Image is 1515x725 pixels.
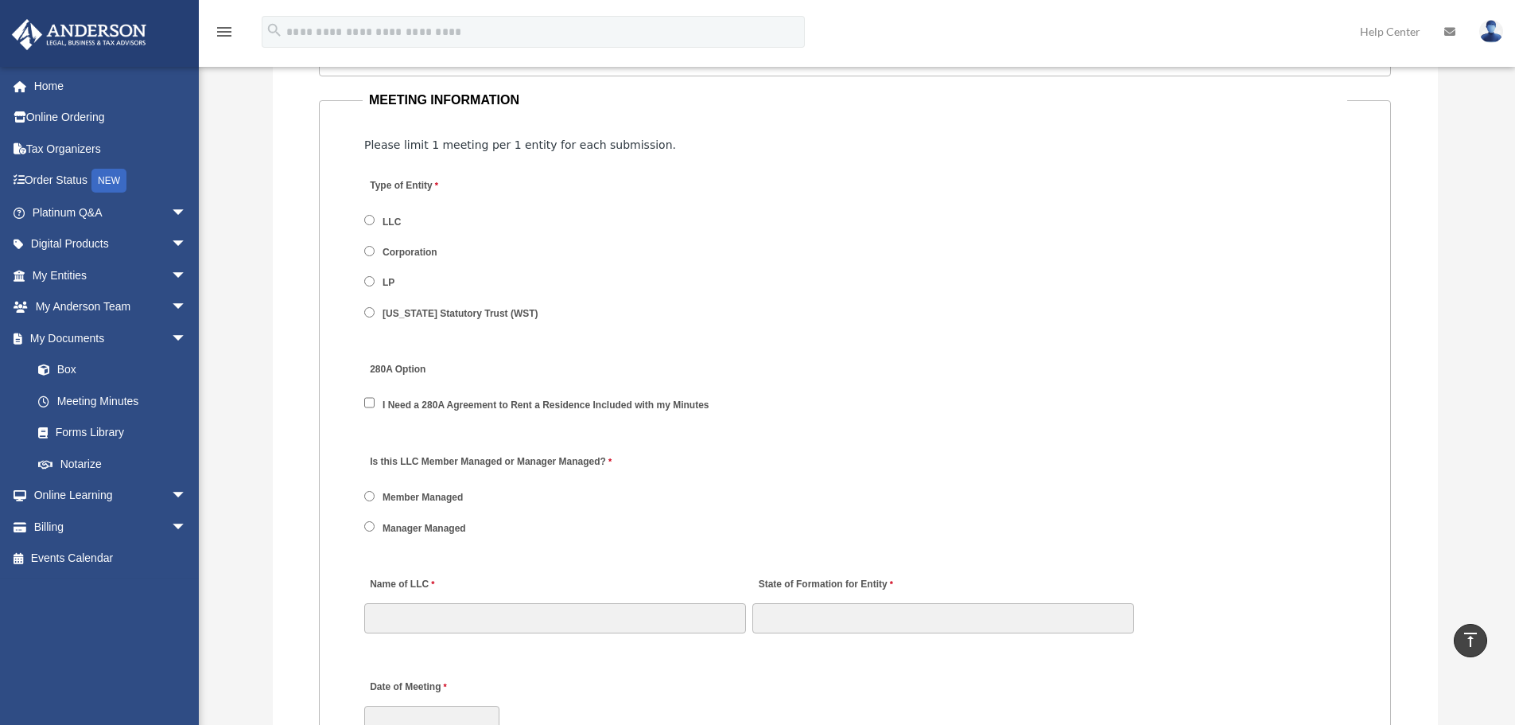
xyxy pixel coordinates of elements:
[378,215,407,229] label: LLC
[364,176,515,197] label: Type of Entity
[378,276,401,290] label: LP
[1461,630,1480,649] i: vertical_align_top
[266,21,283,39] i: search
[1479,20,1503,43] img: User Pic
[171,480,203,513] span: arrow_drop_down
[91,169,126,193] div: NEW
[22,417,211,449] a: Forms Library
[364,575,438,596] label: Name of LLC
[11,133,211,165] a: Tax Organizers
[11,70,211,102] a: Home
[378,491,469,505] label: Member Managed
[378,246,443,260] label: Corporation
[215,28,234,41] a: menu
[11,480,211,512] a: Online Learningarrow_drop_down
[363,89,1347,111] legend: MEETING INFORMATION
[364,360,515,381] label: 280A Option
[364,451,616,473] label: Is this LLC Member Managed or Manager Managed?
[378,399,715,413] label: I Need a 280A Agreement to Rent a Residence Included with my Minutes
[171,322,203,355] span: arrow_drop_down
[1454,624,1487,657] a: vertical_align_top
[22,448,211,480] a: Notarize
[11,291,211,323] a: My Anderson Teamarrow_drop_down
[171,291,203,324] span: arrow_drop_down
[11,228,211,260] a: Digital Productsarrow_drop_down
[364,138,676,151] span: Please limit 1 meeting per 1 entity for each submission.
[378,521,472,536] label: Manager Managed
[378,306,544,321] label: [US_STATE] Statutory Trust (WST)
[11,322,211,354] a: My Documentsarrow_drop_down
[171,259,203,292] span: arrow_drop_down
[364,677,515,699] label: Date of Meeting
[11,543,211,575] a: Events Calendar
[171,511,203,544] span: arrow_drop_down
[215,22,234,41] i: menu
[11,165,211,197] a: Order StatusNEW
[11,259,211,291] a: My Entitiesarrow_drop_down
[11,102,211,134] a: Online Ordering
[7,19,151,50] img: Anderson Advisors Platinum Portal
[171,197,203,229] span: arrow_drop_down
[22,354,211,386] a: Box
[11,511,211,543] a: Billingarrow_drop_down
[752,575,896,596] label: State of Formation for Entity
[22,385,203,417] a: Meeting Minutes
[171,228,203,261] span: arrow_drop_down
[11,197,211,228] a: Platinum Q&Aarrow_drop_down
